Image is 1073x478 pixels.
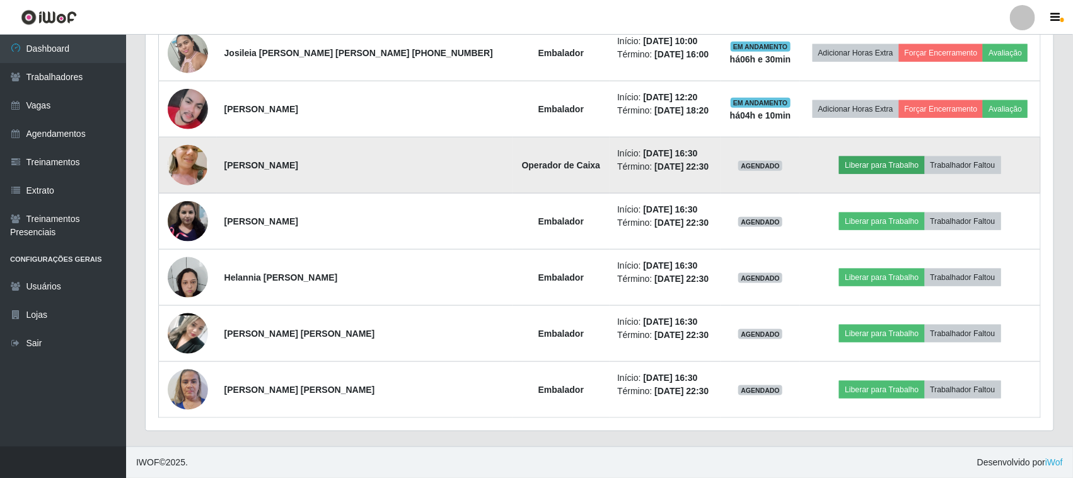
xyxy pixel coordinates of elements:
li: Início: [617,147,713,160]
img: 1735296854752.jpeg [168,89,208,129]
span: AGENDADO [738,217,782,227]
time: [DATE] 16:30 [644,148,698,158]
strong: Embalador [538,329,584,339]
span: AGENDADO [738,273,782,283]
li: Término: [617,272,713,286]
img: 1702328329487.jpeg [168,26,208,79]
span: IWOF [136,457,159,467]
strong: [PERSON_NAME] [224,216,298,226]
button: Liberar para Trabalho [839,269,924,286]
time: [DATE] 22:30 [654,386,709,396]
li: Início: [617,91,713,104]
time: [DATE] 10:00 [644,36,698,46]
li: Início: [617,35,713,48]
button: Liberar para Trabalho [839,381,924,399]
li: Término: [617,104,713,117]
img: CoreUI Logo [21,9,77,25]
strong: [PERSON_NAME] [PERSON_NAME] [224,329,375,339]
strong: Embalador [538,385,584,395]
time: [DATE] 22:30 [654,274,709,284]
li: Início: [617,371,713,385]
time: [DATE] 22:30 [654,161,709,172]
strong: Helannia [PERSON_NAME] [224,272,338,283]
strong: há 06 h e 30 min [730,54,791,64]
strong: Embalador [538,104,584,114]
span: EM ANDAMENTO [731,42,791,52]
li: Início: [617,315,713,329]
button: Trabalhador Faltou [925,325,1001,342]
time: [DATE] 16:30 [644,204,698,214]
time: [DATE] 16:30 [644,260,698,271]
span: © 2025 . [136,456,188,469]
time: [DATE] 18:20 [654,105,709,115]
a: iWof [1045,457,1063,467]
li: Início: [617,203,713,216]
strong: [PERSON_NAME] [224,104,298,114]
time: [DATE] 22:30 [654,330,709,340]
li: Término: [617,48,713,61]
button: Trabalhador Faltou [925,269,1001,286]
li: Término: [617,385,713,398]
span: AGENDADO [738,161,782,171]
img: 1752868236583.jpeg [168,363,208,416]
button: Adicionar Horas Extra [813,44,899,62]
img: 1725571179961.jpeg [168,201,208,242]
li: Início: [617,259,713,272]
button: Liberar para Trabalho [839,325,924,342]
button: Adicionar Horas Extra [813,100,899,118]
li: Término: [617,216,713,230]
button: Liberar para Trabalho [839,213,924,230]
strong: Embalador [538,272,584,283]
button: Forçar Encerramento [899,100,983,118]
time: [DATE] 16:30 [644,317,698,327]
img: 1755712424414.jpeg [168,289,208,378]
button: Avaliação [983,44,1028,62]
strong: [PERSON_NAME] [224,160,298,170]
strong: [PERSON_NAME] [PERSON_NAME] [224,385,375,395]
time: [DATE] 16:00 [654,49,709,59]
strong: há 04 h e 10 min [730,110,791,120]
button: Trabalhador Faltou [925,381,1001,399]
span: Desenvolvido por [977,456,1063,469]
img: 1752702642595.jpeg [168,127,208,203]
button: Trabalhador Faltou [925,213,1001,230]
button: Trabalhador Faltou [925,156,1001,174]
strong: Josileia [PERSON_NAME] [PERSON_NAME] [PHONE_NUMBER] [224,48,493,58]
time: [DATE] 22:30 [654,218,709,228]
button: Forçar Encerramento [899,44,983,62]
time: [DATE] 12:20 [644,92,698,102]
img: 1730987452879.jpeg [168,250,208,304]
li: Término: [617,329,713,342]
strong: Embalador [538,216,584,226]
strong: Operador de Caixa [522,160,601,170]
span: EM ANDAMENTO [731,98,791,108]
li: Término: [617,160,713,173]
strong: Embalador [538,48,584,58]
button: Avaliação [983,100,1028,118]
button: Liberar para Trabalho [839,156,924,174]
span: AGENDADO [738,329,782,339]
span: AGENDADO [738,385,782,395]
time: [DATE] 16:30 [644,373,698,383]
